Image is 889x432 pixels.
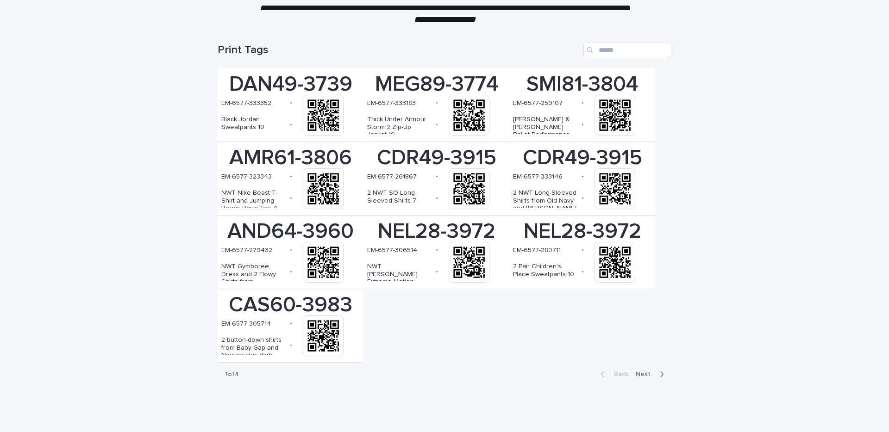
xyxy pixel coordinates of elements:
p: • [290,173,292,180]
p: EM-6577-306514 [367,247,417,254]
p: EM-6577-280711 [513,247,561,254]
p: DAN49-3739 [221,72,360,97]
span: Next [636,371,656,377]
p: • [582,268,584,276]
p: • [290,341,292,349]
input: Search [583,43,671,57]
p: CDR49-3915 [513,146,651,171]
p: EM-6577-333352 [221,99,271,107]
p: SMI81-3804 [513,72,651,97]
p: EM-6577-261867 [367,173,417,181]
p: • [582,121,584,129]
p: • [582,194,584,202]
p: • [290,99,292,107]
p: 2 Pair Children's Place Sweatpants 10 [513,263,578,278]
p: Thick Under Armour Storm 2 Zip-Up Jacket 10 [367,116,432,139]
p: EM-6577-305714 [221,320,271,328]
p: • [290,121,292,129]
p: • [582,173,584,180]
p: EM-6577-259107 [513,99,563,107]
p: • [436,246,438,254]
p: MEG89-3774 [367,72,506,97]
p: • [290,320,292,327]
p: AND64-3960 [221,219,360,244]
p: • [290,246,292,254]
p: • [582,246,584,254]
p: [PERSON_NAME] & [PERSON_NAME] Ballet Performance Wooden Puzzle One Size [513,116,578,154]
p: Black Jordan Sweatpants 10 [221,116,286,131]
p: 2 NWT Long-Sleeved Shirts from Old Navy and [PERSON_NAME] 7 [513,189,578,220]
span: Back [608,371,628,377]
p: NEL28-3972 [367,219,506,244]
p: EM-6577-323343 [221,173,272,181]
button: Next [632,370,671,378]
h1: Print Tags [218,43,580,57]
p: 2 button-down shirts from Baby Gap and Nautica plus dark wash jeans 2T [221,336,286,367]
p: EM-6577-333146 [513,173,563,181]
p: • [436,99,438,107]
p: CAS60-3983 [221,293,360,318]
p: • [290,194,292,202]
p: CDR49-3915 [367,146,506,171]
p: • [582,99,584,107]
p: NWT Gymboree Dress and 2 Flowy Shirts from Gymboree and [PERSON_NAME] 3T [221,263,286,302]
p: EM-6577-333183 [367,99,416,107]
p: NWT Nike Beast T-Shirt and Jumping Beans Basic Tee 4 [221,189,286,212]
p: AMR61-3806 [221,146,360,171]
p: • [290,268,292,276]
p: • [436,121,438,129]
p: 2 NWT SO Long-Sleeved Shirts 7 [367,189,432,205]
p: • [436,173,438,180]
button: Back [593,370,632,378]
p: NWT [PERSON_NAME] Extreme Motion Jeans 10 [367,263,432,294]
p: 1 of 4 [218,363,246,386]
p: EM-6577-279432 [221,247,272,254]
p: NEL28-3972 [513,219,651,244]
p: • [436,194,438,202]
p: • [436,268,438,276]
